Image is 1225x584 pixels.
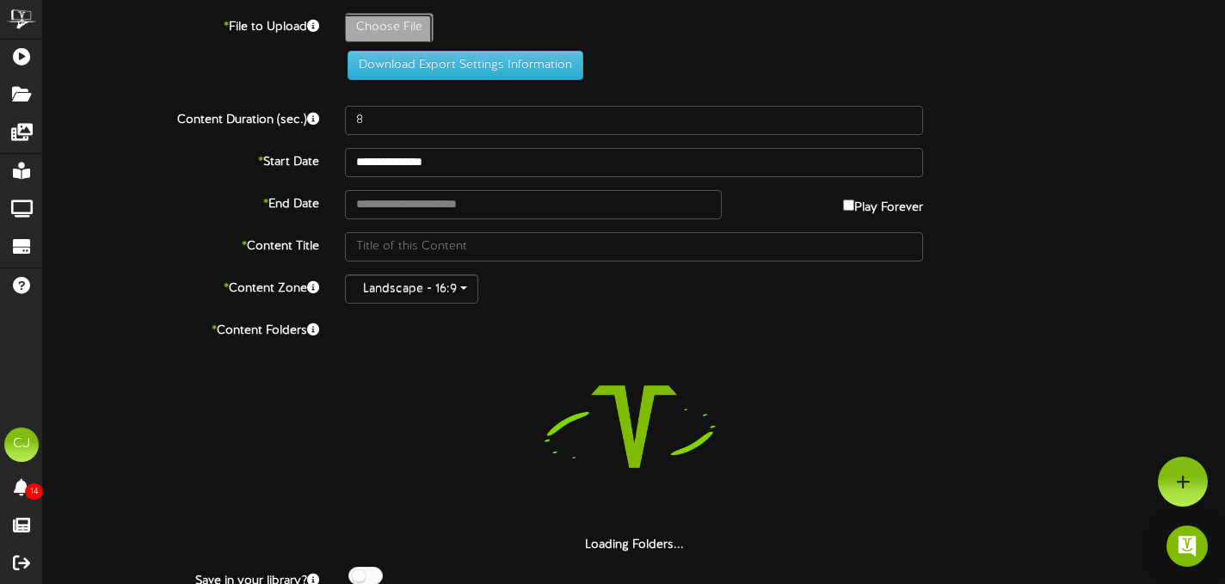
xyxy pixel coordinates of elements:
label: Content Zone [30,274,332,298]
label: File to Upload [30,13,332,36]
label: Content Folders [30,317,332,340]
input: Title of this Content [345,232,923,261]
div: CJ [4,427,39,462]
button: Download Export Settings Information [348,51,583,80]
label: Play Forever [843,190,923,217]
label: Content Title [30,232,332,255]
a: Download Export Settings Information [339,58,583,71]
label: End Date [30,190,332,213]
img: loading-spinner-5.png [524,317,744,537]
span: 14 [25,483,43,500]
button: Landscape - 16:9 [345,274,478,304]
input: Play Forever [843,200,854,211]
div: Open Intercom Messenger [1167,526,1208,567]
label: Content Duration (sec.) [30,106,332,129]
strong: Loading Folders... [585,538,684,551]
label: Start Date [30,148,332,171]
